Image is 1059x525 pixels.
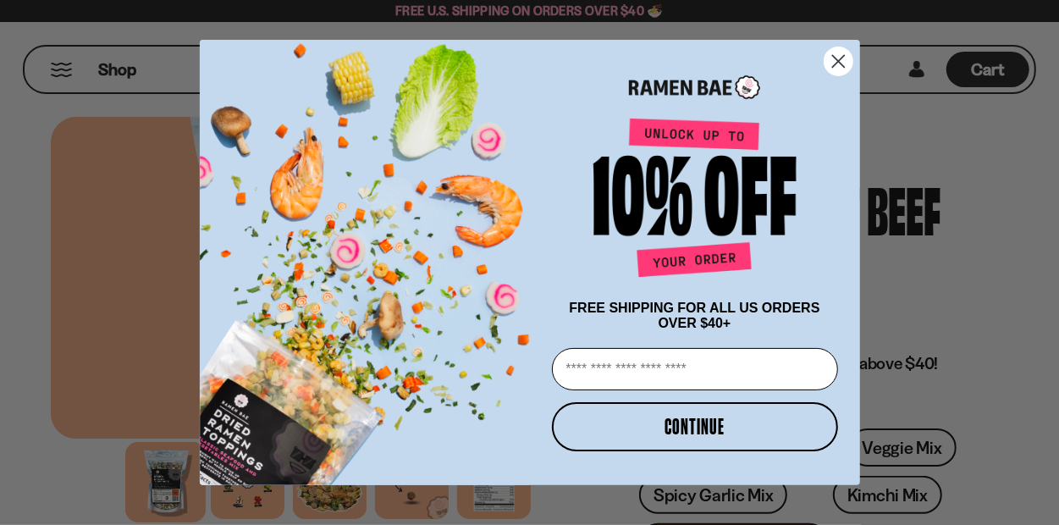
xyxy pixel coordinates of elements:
button: CONTINUE [552,402,838,451]
button: Close dialog [824,47,853,76]
img: ce7035ce-2e49-461c-ae4b-8ade7372f32c.png [200,25,545,485]
span: FREE SHIPPING FOR ALL US ORDERS OVER $40+ [569,301,819,330]
img: Ramen Bae Logo [629,74,760,102]
img: Unlock up to 10% off [589,118,801,284]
